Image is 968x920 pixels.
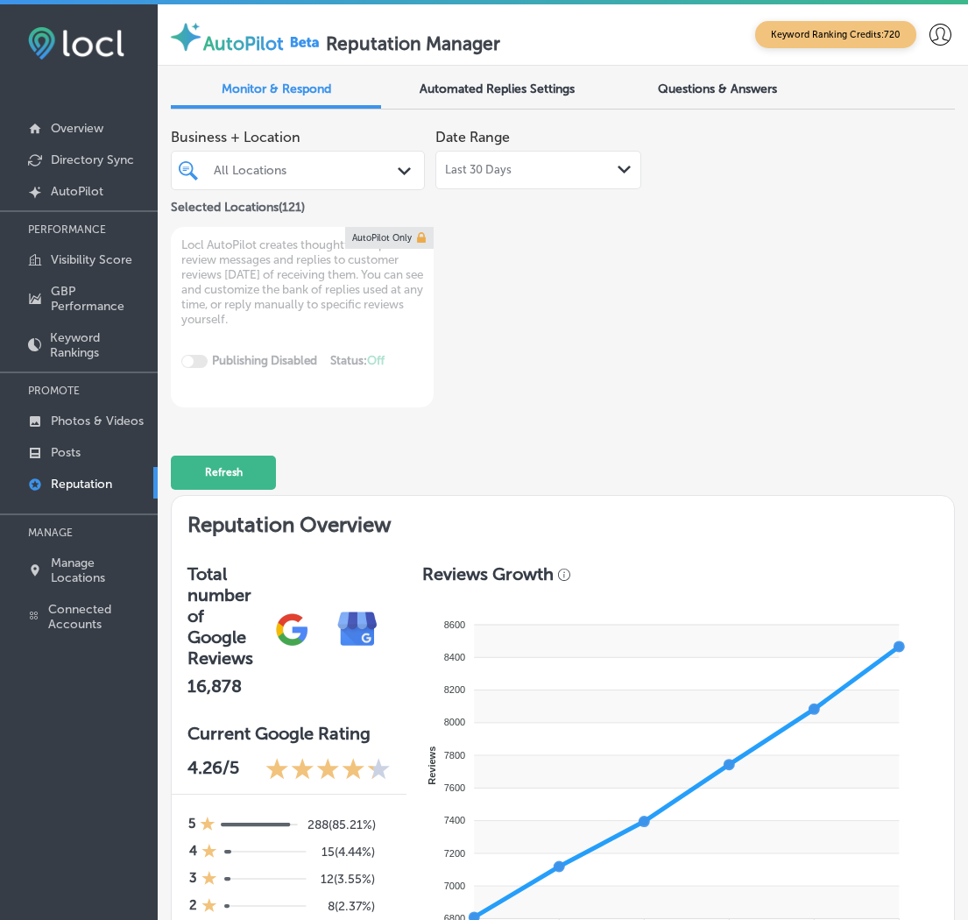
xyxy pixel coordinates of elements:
p: Keyword Rankings [50,330,149,360]
div: 4.26 Stars [265,757,391,783]
div: 1 Star [201,870,217,888]
h3: Total number of Google Reviews [187,563,259,669]
h2: Reputation Overview [172,496,954,548]
label: AutoPilot [203,32,284,54]
h5: 288 ( 85.21% ) [307,817,375,832]
p: Overview [51,121,103,136]
img: fda3e92497d09a02dc62c9cd864e3231.png [28,27,124,60]
h4: 3 [189,870,197,888]
div: 1 Star [200,816,216,834]
h2: 16,878 [187,676,259,697]
tspan: 8600 [444,619,465,629]
p: Visibility Score [51,252,132,267]
h5: 12 ( 3.55% ) [316,872,375,887]
p: Posts [51,445,81,460]
h4: 5 [188,816,195,834]
p: AutoPilot [51,184,103,199]
tspan: 8200 [444,684,465,695]
tspan: 7400 [444,815,465,825]
img: Beta [284,32,326,51]
p: Reputation [51,477,112,492]
h3: Current Google Rating [187,723,391,744]
img: autopilot-icon [168,19,203,54]
p: Photos & Videos [51,414,144,428]
h5: 8 ( 2.37% ) [316,899,375,914]
h5: 15 ( 4.44% ) [316,845,375,860]
img: e7ababfa220611ac49bdb491a11684a6.png [325,597,391,662]
tspan: 7000 [444,880,465,890]
div: All Locations [214,163,399,178]
p: 4.26 /5 [187,757,239,783]
tspan: 8000 [444,717,465,727]
button: Refresh [171,456,276,490]
label: Reputation Manager [326,32,500,54]
p: Selected Locations ( 121 ) [171,193,305,215]
label: Date Range [435,129,510,145]
span: Keyword Ranking Credits: 720 [755,21,916,48]
text: Reviews [427,746,437,784]
tspan: 7600 [444,782,465,793]
p: Connected Accounts [48,602,149,632]
h4: 4 [189,843,197,861]
span: Business + Location [171,129,425,145]
span: Questions & Answers [658,81,777,96]
tspan: 8400 [444,651,465,662]
img: gPZS+5FD6qPJAAAAABJRU5ErkJggg== [259,597,325,662]
div: 1 Star [201,897,217,916]
div: 1 Star [201,843,217,861]
h4: 2 [189,897,197,916]
p: Manage Locations [51,556,149,585]
span: Automated Replies Settings [420,81,575,96]
span: Monitor & Respond [222,81,331,96]
p: GBP Performance [51,284,149,314]
tspan: 7200 [444,847,465,858]
span: Last 30 Days [445,163,512,177]
tspan: 7800 [444,749,465,760]
p: Directory Sync [51,152,134,167]
h3: Reviews Growth [422,563,554,584]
